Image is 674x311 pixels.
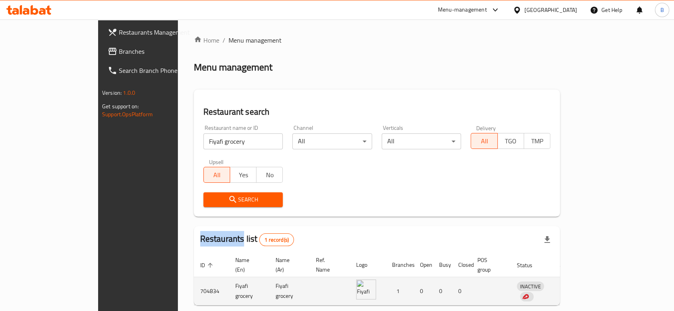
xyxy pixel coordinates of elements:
input: Search for restaurant name or ID.. [203,133,283,149]
span: 1.0.0 [123,88,135,98]
div: Total records count [259,233,294,246]
th: Open [414,253,433,277]
td: 0 [452,277,471,305]
h2: Menu management [194,61,272,74]
button: All [471,133,497,149]
span: Get support on: [102,101,139,111]
img: Fiyafi grocery [356,280,376,299]
div: Menu-management [438,5,487,15]
td: 0 [414,277,433,305]
h2: Restaurants list [200,233,294,246]
button: No [256,167,283,183]
span: Version: [102,88,122,98]
a: Branches [101,42,211,61]
div: All [382,133,461,149]
th: Action [554,253,581,277]
a: Restaurants Management [101,23,211,42]
span: Branches [119,47,204,56]
span: POS group [477,255,501,274]
div: Indicates that the vendor menu management has been moved to DH Catalog service [520,292,534,301]
span: Menu management [229,35,282,45]
span: Name (En) [235,255,260,274]
h2: Restaurant search [203,106,550,118]
td: 704834 [194,277,229,305]
table: enhanced table [194,253,581,305]
div: Export file [538,230,557,249]
span: TGO [501,135,521,147]
th: Busy [433,253,452,277]
span: INACTIVE [517,282,544,291]
button: Search [203,192,283,207]
span: Ref. Name [316,255,340,274]
span: Search [210,195,277,205]
nav: breadcrumb [194,35,560,45]
button: TGO [497,133,524,149]
button: All [203,167,230,183]
label: Upsell [209,159,224,164]
th: Branches [386,253,414,277]
span: TMP [527,135,547,147]
span: All [474,135,494,147]
a: Search Branch Phone [101,61,211,80]
th: Closed [452,253,471,277]
a: Support.OpsPlatform [102,109,153,119]
td: Fiyafi grocery [269,277,309,305]
span: No [260,169,280,181]
span: ID [200,260,215,270]
div: All [292,133,372,149]
img: delivery hero logo [522,293,529,300]
button: Yes [230,167,256,183]
span: Status [517,260,543,270]
span: Search Branch Phone [119,66,204,75]
div: [GEOGRAPHIC_DATA] [524,6,577,14]
button: TMP [524,133,550,149]
span: B [660,6,664,14]
td: 0 [433,277,452,305]
span: All [207,169,227,181]
th: Logo [350,253,386,277]
span: Yes [233,169,253,181]
span: 1 record(s) [260,236,294,244]
span: Name (Ar) [276,255,300,274]
td: 1 [386,277,414,305]
td: Fiyafi grocery [229,277,269,305]
label: Delivery [476,125,496,131]
li: / [223,35,225,45]
span: Restaurants Management [119,27,204,37]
